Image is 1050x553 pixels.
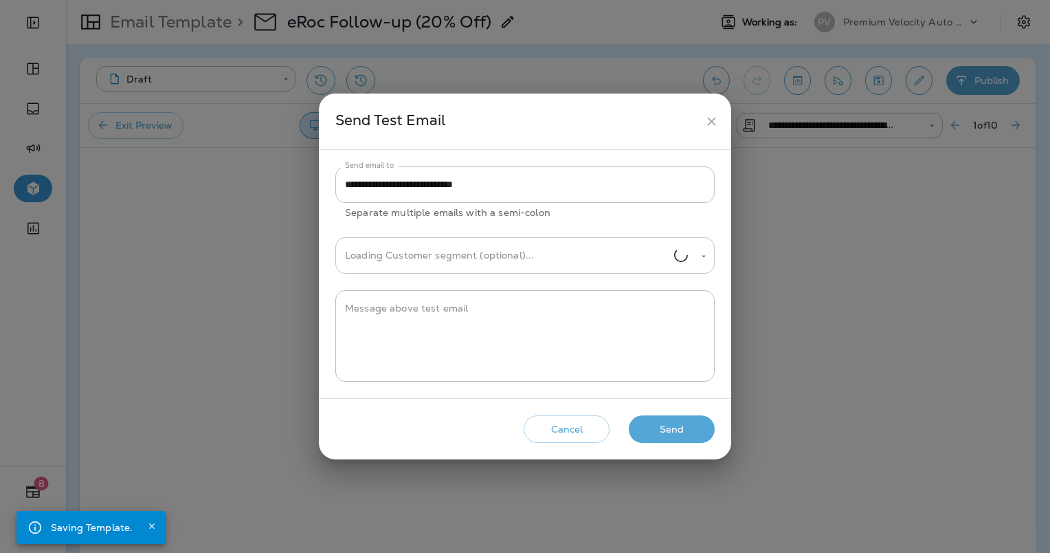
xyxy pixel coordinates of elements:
[697,250,710,263] button: Open
[345,205,705,221] p: Separate multiple emails with a semi-colon
[629,415,715,444] button: Send
[51,515,133,540] div: Saving Template.
[699,109,724,134] button: close
[335,109,699,134] div: Send Test Email
[524,415,610,444] button: Cancel
[144,518,160,534] button: Close
[345,160,394,171] label: Send email to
